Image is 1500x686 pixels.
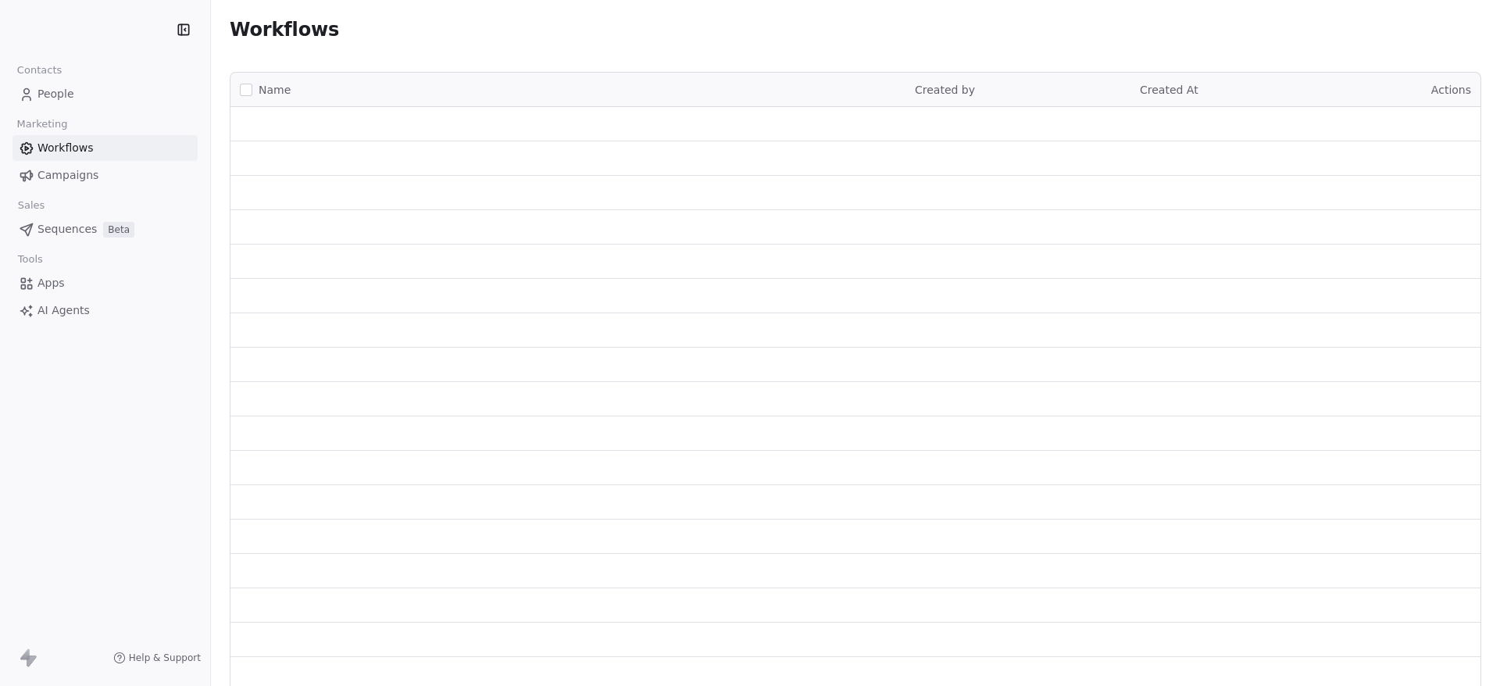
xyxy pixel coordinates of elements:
span: Created At [1140,84,1198,96]
span: Beta [103,222,134,238]
span: AI Agents [37,302,90,319]
span: Sequences [37,221,97,238]
span: Sales [11,194,52,217]
a: People [12,81,198,107]
a: Campaigns [12,163,198,188]
a: Help & Support [113,652,201,664]
span: Contacts [10,59,69,82]
span: Campaigns [37,167,98,184]
a: Apps [12,270,198,296]
span: Workflows [37,140,94,156]
a: SequencesBeta [12,216,198,242]
span: Marketing [10,113,74,136]
span: Actions [1431,84,1471,96]
a: Workflows [12,135,198,161]
a: AI Agents [12,298,198,323]
span: Created by [915,84,975,96]
span: Workflows [230,19,339,41]
span: Apps [37,275,65,291]
span: Tools [11,248,49,271]
span: Name [259,82,291,98]
span: People [37,86,74,102]
span: Help & Support [129,652,201,664]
